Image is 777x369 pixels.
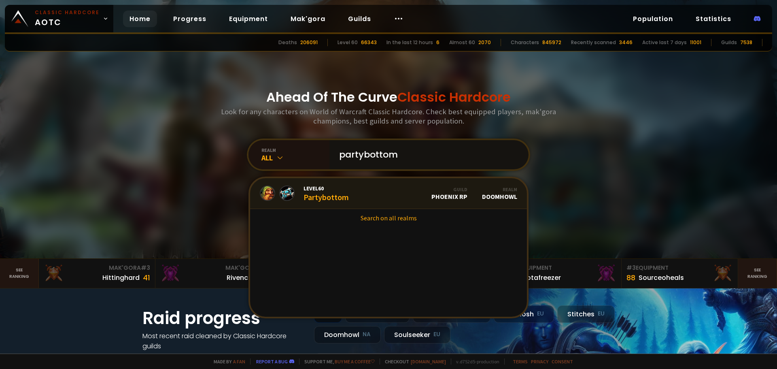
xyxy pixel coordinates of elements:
[160,264,267,272] div: Mak'Gora
[209,358,245,365] span: Made by
[552,358,573,365] a: Consent
[542,39,561,46] div: 845972
[342,11,378,27] a: Guilds
[250,209,527,227] a: Search on all realms
[626,11,679,27] a: Population
[143,272,150,283] div: 41
[431,186,467,192] div: Guild
[433,331,440,339] small: EU
[380,358,446,365] span: Checkout
[227,273,252,283] div: Rivench
[338,39,358,46] div: Level 60
[142,331,304,351] h4: Most recent raid cleaned by Classic Hardcore guilds
[436,39,439,46] div: 6
[223,11,274,27] a: Equipment
[44,264,150,272] div: Mak'Gora
[690,39,701,46] div: 11001
[639,273,684,283] div: Sourceoheals
[451,358,499,365] span: v. d752d5 - production
[155,259,272,288] a: Mak'Gora#2Rivench100
[622,259,738,288] a: #3Equipment88Sourceoheals
[511,39,539,46] div: Characters
[361,39,377,46] div: 66343
[740,39,752,46] div: 7538
[431,186,467,200] div: Phoenix RP
[123,11,157,27] a: Home
[411,358,446,365] a: [DOMAIN_NAME]
[522,273,561,283] div: Notafreezer
[642,39,687,46] div: Active last 7 days
[39,259,155,288] a: Mak'Gora#3Hittinghard41
[626,272,635,283] div: 88
[218,107,559,126] h3: Look for any characters on World of Warcraft Classic Hardcore. Check best equipped players, mak'g...
[334,140,519,169] input: Search a character...
[304,185,349,192] span: Level 60
[5,5,113,32] a: Classic HardcoreAOTC
[721,39,737,46] div: Guilds
[598,310,605,318] small: EU
[300,39,318,46] div: 206091
[384,326,450,343] div: Soulseeker
[482,186,517,192] div: Realm
[304,185,349,202] div: Partybottom
[531,358,548,365] a: Privacy
[335,358,375,365] a: Buy me a coffee
[494,305,554,323] div: Nek'Rosh
[261,147,329,153] div: realm
[557,305,615,323] div: Stitches
[142,305,304,331] h1: Raid progress
[314,326,381,343] div: Doomhowl
[256,358,288,365] a: Report a bug
[626,264,636,272] span: # 3
[513,358,528,365] a: Terms
[478,39,491,46] div: 2070
[510,264,616,272] div: Equipment
[505,259,622,288] a: #2Equipment88Notafreezer
[299,358,375,365] span: Support me,
[35,9,100,28] span: AOTC
[626,264,733,272] div: Equipment
[233,358,245,365] a: a fan
[261,153,329,162] div: All
[141,264,150,272] span: # 3
[738,259,777,288] a: Seeranking
[266,87,511,107] h1: Ahead Of The Curve
[537,310,544,318] small: EU
[35,9,100,16] small: Classic Hardcore
[278,39,297,46] div: Deaths
[619,39,633,46] div: 3446
[689,11,738,27] a: Statistics
[102,273,140,283] div: Hittinghard
[482,186,517,200] div: Doomhowl
[250,178,527,209] a: Level60PartybottomGuildPhoenix RPRealmDoomhowl
[386,39,433,46] div: In the last 12 hours
[167,11,213,27] a: Progress
[142,352,195,361] a: See all progress
[449,39,475,46] div: Almost 60
[397,88,511,106] span: Classic Hardcore
[284,11,332,27] a: Mak'gora
[363,331,371,339] small: NA
[571,39,616,46] div: Recently scanned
